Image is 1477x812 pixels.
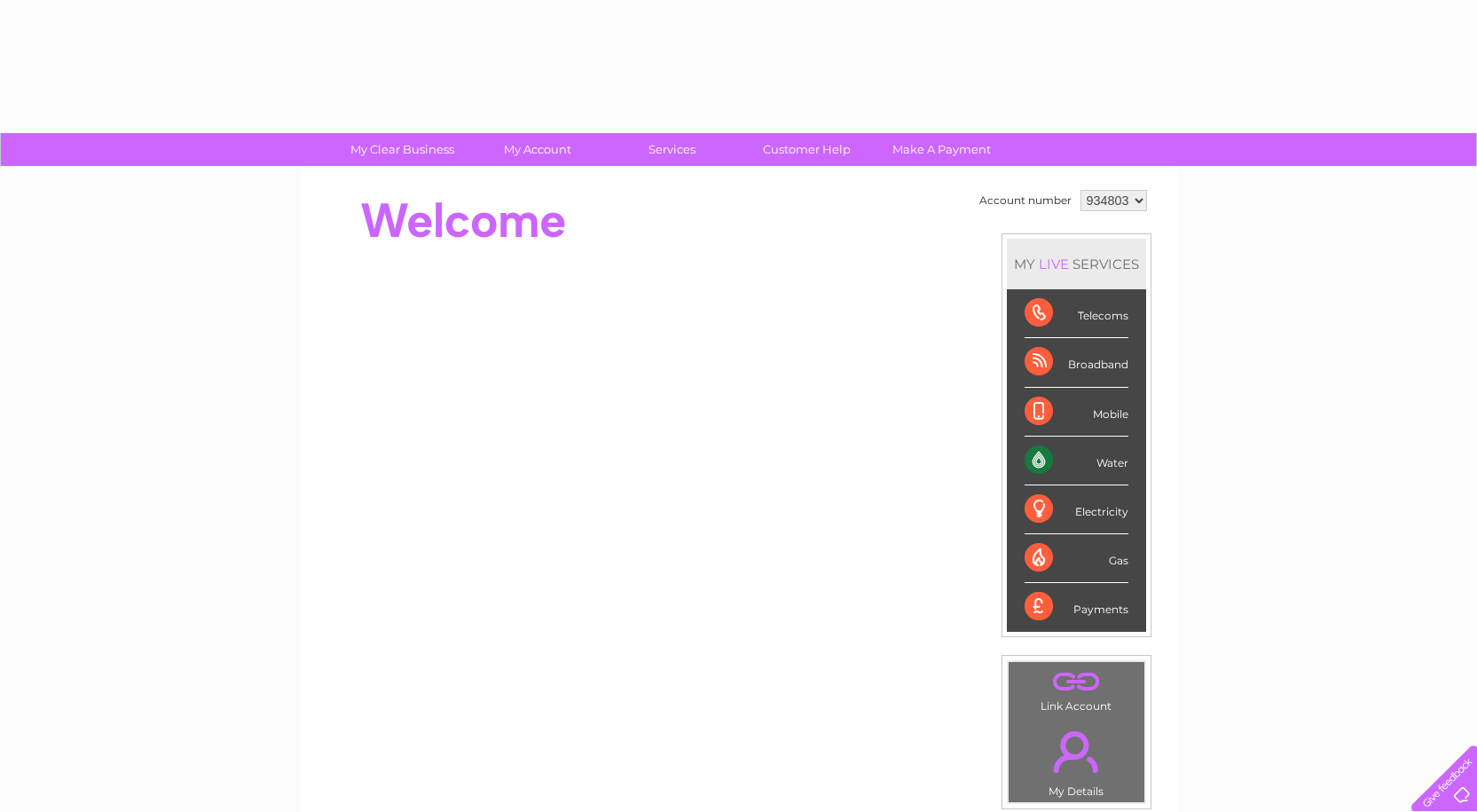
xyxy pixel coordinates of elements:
div: Water [1025,437,1128,485]
div: Mobile [1025,388,1128,437]
a: My Clear Business [329,133,475,166]
div: Broadband [1025,338,1128,387]
a: My Account [464,133,610,166]
a: . [1013,666,1140,698]
td: My Details [1008,716,1145,803]
div: Telecoms [1025,289,1128,338]
div: Payments [1025,583,1128,631]
a: Customer Help [734,133,880,166]
td: Link Account [1008,661,1145,717]
a: Make A Payment [868,133,1015,166]
a: . [1013,721,1140,783]
div: LIVE [1035,256,1072,272]
div: MY SERVICES [1007,239,1146,289]
div: Electricity [1025,485,1128,534]
div: Gas [1025,534,1128,583]
td: Account number [975,185,1076,216]
a: Services [599,133,745,166]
